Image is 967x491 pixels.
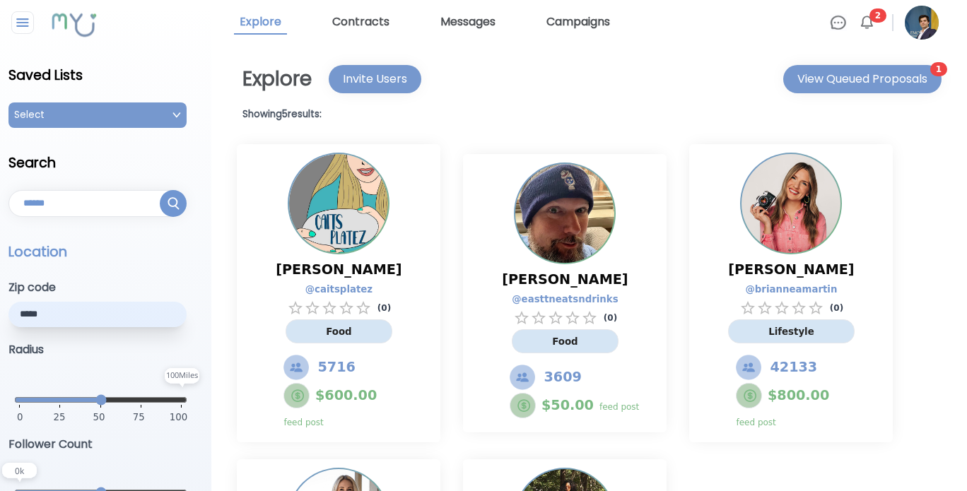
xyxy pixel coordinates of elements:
h3: Zip code [8,279,203,296]
span: Food [326,326,351,337]
span: [PERSON_NAME] [276,260,402,280]
p: Select [14,108,45,122]
span: 0 [17,410,23,425]
span: [PERSON_NAME] [502,270,628,290]
span: [PERSON_NAME] [728,260,854,280]
span: 75 [133,410,145,430]
span: $ 600.00 [315,386,377,406]
img: Profile [289,154,388,253]
span: Lifestyle [768,326,814,337]
button: View Queued Proposals [783,65,942,93]
h3: Radius [8,341,203,358]
p: ( 0 ) [604,312,617,324]
a: @ brianneamartin [746,283,824,297]
a: @ caitsplatez [305,283,358,297]
img: Chat [830,14,847,31]
span: $ 50.00 [541,396,594,415]
a: Messages [435,11,501,35]
img: Close sidebar [14,14,32,31]
img: Feed Post [290,389,304,403]
a: Contracts [327,11,395,35]
div: Invite Users [343,71,407,88]
img: Open [172,111,181,119]
h1: Explore [242,64,312,94]
div: View Queued Proposals [797,71,927,88]
img: Followers [736,355,761,380]
button: Invite Users [329,65,421,93]
button: SelectOpen [8,102,203,128]
img: Bell [858,14,875,31]
span: 3609 [544,367,581,387]
p: Location [8,242,203,262]
span: 1 [930,62,947,76]
h1: Showing 5 results: [242,107,947,122]
p: ( 0 ) [377,302,391,314]
span: 42133 [770,357,817,377]
span: 50 [93,410,105,430]
img: Profile [515,164,614,263]
span: 5716 [317,357,355,377]
img: Followers [283,355,309,380]
a: Campaigns [541,11,616,35]
p: feed post [283,417,323,428]
a: Explore [234,11,287,35]
h3: Follower Count [8,436,203,453]
h2: Saved Lists [8,66,203,85]
span: 2 [869,8,886,23]
text: 100 Miles [166,369,198,380]
span: 100 [170,410,187,430]
p: feed post [599,401,639,413]
img: Feed Post [516,398,530,413]
img: Feed Post [742,389,756,403]
span: $ 800.00 [768,386,829,406]
h2: Search [8,153,203,173]
span: 25 [54,410,66,430]
p: ( 0 ) [830,302,843,314]
text: 0 k [15,465,25,477]
span: Food [552,336,578,347]
img: Followers [510,365,535,390]
img: Profile [742,154,840,253]
p: feed post [736,417,775,428]
img: Profile [905,6,939,40]
a: @ easttneatsndrinks [512,292,604,307]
